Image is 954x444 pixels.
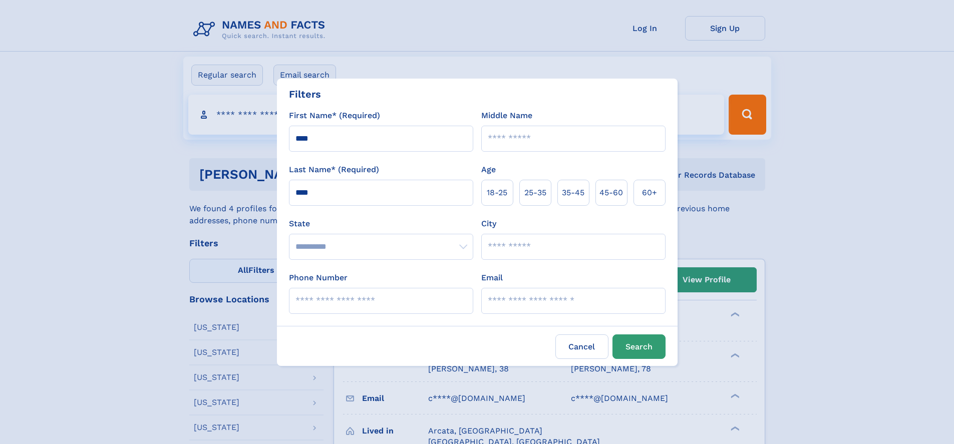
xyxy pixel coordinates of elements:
[481,272,503,284] label: Email
[555,334,608,359] label: Cancel
[481,218,496,230] label: City
[599,187,623,199] span: 45‑60
[481,110,532,122] label: Middle Name
[612,334,666,359] button: Search
[481,164,496,176] label: Age
[289,218,473,230] label: State
[289,272,348,284] label: Phone Number
[487,187,507,199] span: 18‑25
[289,164,379,176] label: Last Name* (Required)
[289,110,380,122] label: First Name* (Required)
[562,187,584,199] span: 35‑45
[289,87,321,102] div: Filters
[524,187,546,199] span: 25‑35
[642,187,657,199] span: 60+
